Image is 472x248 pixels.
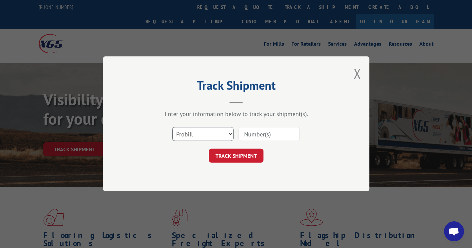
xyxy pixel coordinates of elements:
[136,81,336,93] h2: Track Shipment
[209,149,263,163] button: TRACK SHIPMENT
[238,127,300,141] input: Number(s)
[444,221,464,241] div: Open chat
[136,110,336,118] div: Enter your information below to track your shipment(s).
[354,65,361,82] button: Close modal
